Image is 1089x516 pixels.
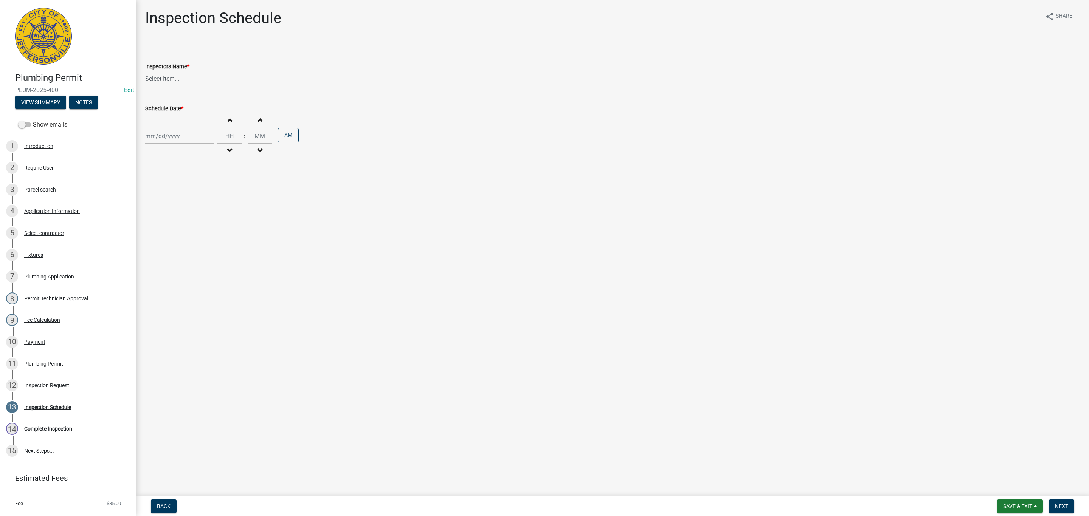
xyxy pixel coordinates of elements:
div: 13 [6,401,18,413]
div: 6 [6,249,18,261]
div: 14 [6,423,18,435]
span: Fee [15,501,23,506]
input: mm/dd/yyyy [145,128,214,144]
button: View Summary [15,96,66,109]
div: Fixtures [24,252,43,258]
div: Plumbing Permit [24,361,63,366]
label: Show emails [18,120,67,129]
button: shareShare [1039,9,1078,24]
wm-modal-confirm: Summary [15,100,66,106]
div: Require User [24,165,54,170]
div: Inspection Request [24,383,69,388]
span: PLUM-2025-400 [15,87,121,94]
div: 9 [6,314,18,326]
button: Next [1049,499,1074,513]
input: Minutes [248,128,272,144]
button: Back [151,499,177,513]
a: Edit [124,87,134,94]
div: 5 [6,227,18,239]
i: share [1045,12,1054,21]
h4: Plumbing Permit [15,73,130,83]
div: : [242,132,248,141]
img: City of Jeffersonville, Indiana [15,8,72,65]
div: Plumbing Application [24,274,74,279]
label: Inspectors Name [145,64,189,70]
div: Permit Technician Approval [24,296,88,301]
div: Parcel search [24,187,56,192]
a: Estimated Fees [6,471,124,486]
span: Back [157,503,171,509]
div: 4 [6,205,18,217]
button: Save & Exit [997,499,1043,513]
div: Inspection Schedule [24,405,71,410]
div: 10 [6,336,18,348]
wm-modal-confirm: Notes [69,100,98,106]
div: 15 [6,445,18,457]
div: 12 [6,379,18,391]
div: Introduction [24,144,53,149]
span: Next [1055,503,1068,509]
span: Share [1056,12,1072,21]
div: Fee Calculation [24,317,60,323]
label: Schedule Date [145,106,183,111]
span: Save & Exit [1003,503,1032,509]
div: 1 [6,140,18,152]
div: 8 [6,292,18,304]
div: 11 [6,358,18,370]
wm-modal-confirm: Edit Application Number [124,87,134,94]
button: Notes [69,96,98,109]
div: 7 [6,270,18,283]
div: Payment [24,339,45,345]
input: Hours [217,128,242,144]
button: AM [278,128,299,142]
div: 3 [6,184,18,196]
div: Complete Inspection [24,426,72,431]
h1: Inspection Schedule [145,9,281,27]
div: Application Information [24,209,80,214]
div: Select contractor [24,230,64,236]
span: $85.00 [107,501,121,506]
div: 2 [6,162,18,174]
